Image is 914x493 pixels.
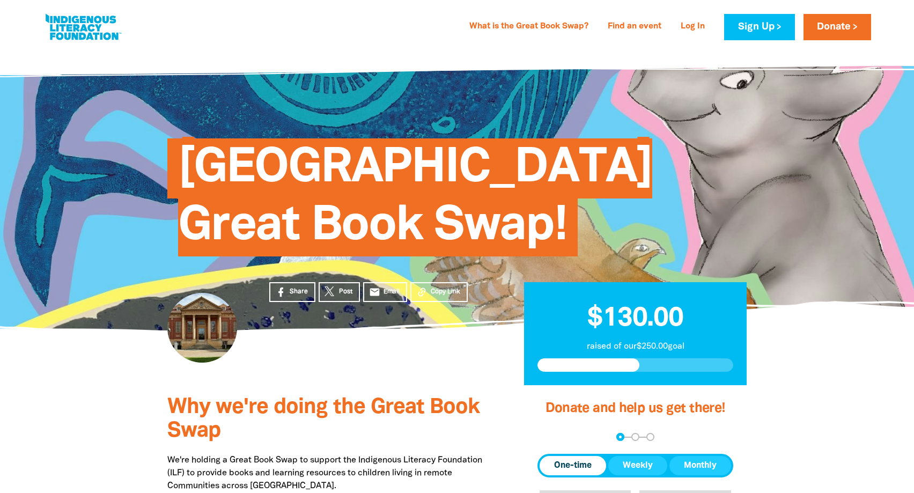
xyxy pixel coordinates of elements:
[339,287,352,297] span: Post
[537,340,733,353] p: raised of our $250.00 goal
[616,433,624,441] button: Navigate to step 1 of 3 to enter your donation amount
[623,459,653,472] span: Weekly
[587,306,683,331] span: $130.00
[674,18,711,35] a: Log In
[601,18,668,35] a: Find an event
[319,282,360,302] a: Post
[608,456,667,475] button: Weekly
[669,456,731,475] button: Monthly
[554,459,592,472] span: One-time
[410,282,468,302] button: Copy Link
[431,287,460,297] span: Copy Link
[363,282,407,302] a: emailEmail
[631,433,639,441] button: Navigate to step 2 of 3 to enter your details
[384,287,400,297] span: Email
[369,286,380,298] i: email
[463,18,595,35] a: What is the Great Book Swap?
[290,287,308,297] span: Share
[684,459,717,472] span: Monthly
[804,14,871,40] a: Donate
[178,146,652,256] span: [GEOGRAPHIC_DATA] Great Book Swap!
[546,402,726,415] span: Donate and help us get there!
[540,456,606,475] button: One-time
[724,14,794,40] a: Sign Up
[537,454,733,477] div: Donation frequency
[269,282,315,302] a: Share
[167,398,480,441] span: Why we're doing the Great Book Swap
[646,433,654,441] button: Navigate to step 3 of 3 to enter your payment details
